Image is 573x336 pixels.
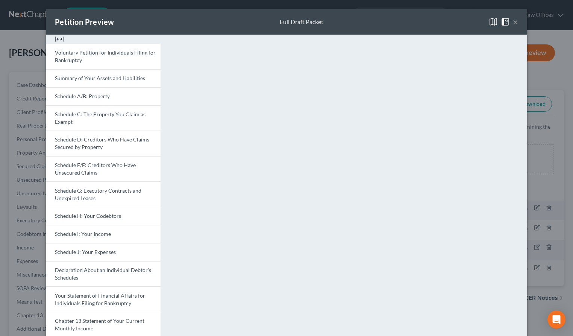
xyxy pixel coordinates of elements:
[55,49,156,63] span: Voluntary Petition for Individuals Filing for Bankruptcy
[489,17,498,26] img: map-close-ec6dd18eec5d97a3e4237cf27bb9247ecfb19e6a7ca4853eab1adfd70aa1fa45.svg
[55,93,110,99] span: Schedule A/B: Property
[46,261,161,287] a: Declaration About an Individual Debtor's Schedules
[46,243,161,261] a: Schedule J: Your Expenses
[55,17,114,27] div: Petition Preview
[55,249,116,255] span: Schedule J: Your Expenses
[501,17,510,26] img: help-close-5ba153eb36485ed6c1ea00a893f15db1cb9b99d6cae46e1a8edb6c62d00a1a76.svg
[55,231,111,237] span: Schedule I: Your Income
[547,310,565,328] div: Open Intercom Messenger
[55,318,144,331] span: Chapter 13 Statement of Your Current Monthly Income
[55,267,151,281] span: Declaration About an Individual Debtor's Schedules
[46,286,161,312] a: Your Statement of Financial Affairs for Individuals Filing for Bankruptcy
[513,17,518,26] button: ×
[55,136,149,150] span: Schedule D: Creditors Who Have Claims Secured by Property
[55,292,145,306] span: Your Statement of Financial Affairs for Individuals Filing for Bankruptcy
[46,87,161,105] a: Schedule A/B: Property
[46,181,161,207] a: Schedule G: Executory Contracts and Unexpired Leases
[46,69,161,87] a: Summary of Your Assets and Liabilities
[55,213,121,219] span: Schedule H: Your Codebtors
[46,44,161,69] a: Voluntary Petition for Individuals Filing for Bankruptcy
[55,111,146,125] span: Schedule C: The Property You Claim as Exempt
[46,131,161,156] a: Schedule D: Creditors Who Have Claims Secured by Property
[55,162,136,176] span: Schedule E/F: Creditors Who Have Unsecured Claims
[55,75,145,81] span: Summary of Your Assets and Liabilities
[46,156,161,182] a: Schedule E/F: Creditors Who Have Unsecured Claims
[280,18,323,26] div: Full Draft Packet
[46,105,161,131] a: Schedule C: The Property You Claim as Exempt
[46,225,161,243] a: Schedule I: Your Income
[55,187,141,201] span: Schedule G: Executory Contracts and Unexpired Leases
[55,35,64,44] img: expand-e0f6d898513216a626fdd78e52531dac95497ffd26381d4c15ee2fc46db09dca.svg
[46,207,161,225] a: Schedule H: Your Codebtors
